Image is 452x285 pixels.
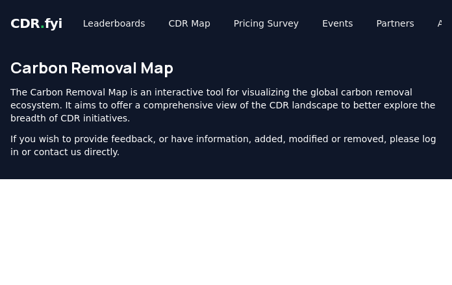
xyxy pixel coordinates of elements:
h1: Carbon Removal Map [10,57,442,78]
a: Leaderboards [73,12,156,35]
a: Pricing Survey [223,12,309,35]
a: Events [312,12,363,35]
a: Partners [366,12,425,35]
a: CDR Map [158,12,221,35]
a: CDR.fyi [10,14,62,32]
span: CDR fyi [10,16,62,31]
p: The Carbon Removal Map is an interactive tool for visualizing the global carbon removal ecosystem... [10,86,442,125]
span: . [40,16,45,31]
p: If you wish to provide feedback, or have information, added, modified or removed, please log in o... [10,132,442,158]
